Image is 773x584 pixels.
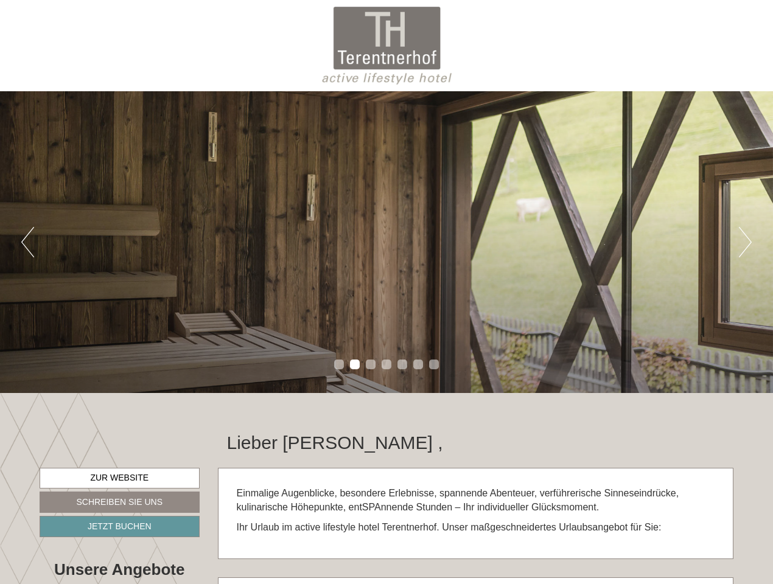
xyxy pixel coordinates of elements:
[237,487,715,515] p: Einmalige Augenblicke, besondere Erlebnisse, spannende Abenteuer, verführerische Sinneseindrücke,...
[40,468,200,488] a: Zur Website
[40,516,200,537] a: Jetzt buchen
[237,521,715,535] p: Ihr Urlaub im active lifestyle hotel Terentnerhof. Unser maßgeschneidertes Urlaubsangebot für Sie:
[40,558,200,581] div: Unsere Angebote
[21,227,34,257] button: Previous
[40,492,200,513] a: Schreiben Sie uns
[227,433,443,453] h1: Lieber [PERSON_NAME] ,
[739,227,752,257] button: Next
